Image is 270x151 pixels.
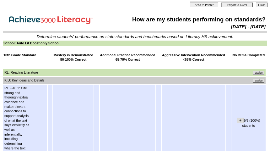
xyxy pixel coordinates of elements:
[3,34,267,39] td: Determine students' performance on state standards and benchmarks based on Literacy HS achievement.
[3,53,47,62] td: 10th Grade Standard
[221,3,253,7] input: Export to Excel
[253,79,264,83] input: Assign additional materials that assess this standard.
[237,118,244,123] input: +
[100,53,156,62] td: Additional Practice Recommended 65-79% Correct
[4,12,99,26] img: Achieve3000 Reports Logo
[4,78,200,83] td: KID: Key Ideas and Details
[53,53,94,62] td: Mastery is Demonstrated 80-100% Correct
[231,53,266,62] td: No Items Completed
[256,3,267,7] input: Close
[113,16,266,23] td: How are my students performing on standards?
[3,63,4,68] img: spacer.gif
[253,71,264,75] input: Assign additional materials that assess this standard.
[190,3,218,7] input: Send to Printer
[3,41,267,46] td: School: Auto Lit Boost only School
[113,24,266,30] td: [DATE] - [DATE]
[4,70,192,75] td: RL: Reading Literature
[162,53,225,62] td: Aggressive Intervention Recommended <65% Correct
